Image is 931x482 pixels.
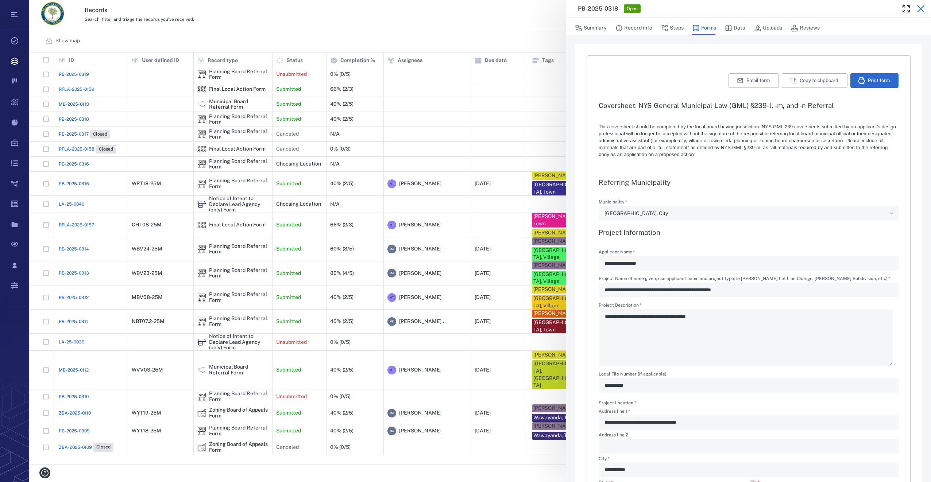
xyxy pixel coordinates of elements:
button: Steps [661,21,684,35]
div: [GEOGRAPHIC_DATA], City [604,209,887,218]
label: Project Description [599,303,899,309]
h3: Referring Municipality [599,178,899,187]
button: Close [913,1,928,16]
label: Address line 1 [599,409,899,415]
button: Copy to clipboard [782,73,847,88]
span: required [634,400,636,405]
label: Address line 2 [599,433,899,439]
span: Open [625,6,639,12]
span: Help [16,5,31,12]
button: Data [725,21,745,35]
div: Project Name (if none given, use applicant name and project type, ie Smith Lot Line Change, Jones... [599,283,899,297]
button: Email form [729,73,779,88]
button: Print form [850,73,899,88]
div: Local File Number (if applicable) [599,378,899,393]
label: Local File Number (if applicable) [599,372,899,378]
label: City [599,456,899,463]
span: This coversheet should be completed by the local board having jurisdiction. NYS GML 239 covershee... [599,124,896,157]
button: Uploads [754,21,782,35]
label: Project Location [599,400,636,406]
div: Applicant Name [599,256,899,271]
button: Reviews [791,21,820,35]
button: Record info [615,21,652,35]
h3: PB-2025-0318 [578,4,618,13]
button: Forms [692,21,716,35]
div: Municipality [599,206,899,221]
label: Applicant Name [599,250,899,256]
h3: Coversheet: NYS General Municipal Law (GML) §239-l, -m, and -n Referral [599,101,899,110]
h3: Project Information [599,228,899,237]
label: Project Name (if none given, use applicant name and project type, ie [PERSON_NAME] Lot Line Chang... [599,276,899,283]
button: Summary [575,21,607,35]
label: Municipality [599,200,899,206]
button: Toggle Fullscreen [899,1,913,16]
